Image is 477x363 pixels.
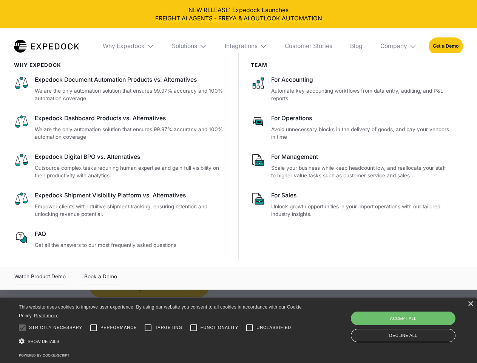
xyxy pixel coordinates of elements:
a: For OperationsAvoid unnecessary blocks in the delivery of goods, and pay your vendors in time [251,114,451,141]
a: Powered by cookie-script [19,353,69,357]
p: Automate key accounting workflows from data entry, auditing, and P&L reports [271,87,451,102]
a: Expedock Digital BPO vs. AlternativesOutsource complex tasks requiring human expertise and gain f... [14,153,227,180]
span: Show details [28,339,59,344]
div: FAQ [35,230,227,238]
div: Solutions [166,28,213,64]
div: Expedock Digital BPO vs. Alternatives [35,153,227,161]
a: open lightbox [14,272,66,284]
a: Expedock Dashboard Products vs. AlternativesWe are the only automation solution that ensures 99.9... [14,114,227,141]
span: Performance [100,324,137,331]
a: Customer Stories [279,28,338,64]
span: Targeting [155,324,182,331]
div: Watch Product Demo [14,272,66,284]
a: For SalesUnlock growth opportunities in your import operations with our tailored industry insights. [251,191,451,218]
div: For Sales [271,191,451,200]
span: Unclassified [256,324,291,331]
p: We are the only automation solution that ensures 99.97% accuracy and 100% automation coverage [35,126,227,141]
div: Integrations [225,42,258,50]
div: Company [374,28,423,64]
p: Empower clients with intuitive shipment tracking, ensuring retention and unlocking revenue potent... [35,203,227,218]
p: Unlock growth opportunities in your import operations with our tailored industry insights. [271,203,451,218]
p: Outsource complex tasks requiring human expertise and gain full visibility on their productivity ... [35,164,227,180]
div: Expedock Document Automation Products vs. Alternatives [35,76,227,84]
div: Integrations [219,28,273,64]
a: Book a Demo [84,272,117,284]
div: Why Expedock [103,42,145,50]
a: Blog [344,28,368,64]
a: Get a Demo [429,37,463,54]
div: WHy Expedock [14,62,227,68]
div: Expedock Dashboard Products vs. Alternatives [35,114,227,123]
div: NEW RELEASE: Expedock Launches [6,6,471,23]
p: Get all the answers to our most frequently asked questions [35,241,227,249]
div: Expedock Shipment Visibility Platform vs. Alternatives [35,191,227,200]
span: Strictly necessary [29,324,82,331]
div: Solutions [172,42,197,50]
div: For Operations [271,114,451,123]
a: FAQGet all the answers to our most frequently asked questions [14,230,227,249]
a: For AccountingAutomate key accounting workflows from data entry, auditing, and P&L reports [251,76,451,102]
a: Expedock Shipment Visibility Platform vs. AlternativesEmpower clients with intuitive shipment tra... [14,191,227,218]
iframe: Chat Widget [351,281,477,363]
div: Team [251,62,451,68]
a: FREIGHT AI AGENTS - FREYA & AI OUTLOOK AUTOMATION [6,14,471,23]
p: Scale your business while keep headcount low, and reallocate your staff to higher value tasks suc... [271,164,451,180]
p: We are the only automation solution that ensures 99.97% accuracy and 100% automation coverage [35,87,227,102]
p: Avoid unnecessary blocks in the delivery of goods, and pay your vendors in time [271,126,451,141]
span: This website uses cookies to improve user experience. By using our website you consent to all coo... [19,304,302,318]
a: For ManagementScale your business while keep headcount low, and reallocate your staff to higher v... [251,153,451,180]
a: Expedock Document Automation Products vs. AlternativesWe are the only automation solution that en... [14,76,227,102]
span: Functionality [201,324,238,331]
div: Company [380,42,407,50]
div: For Management [271,153,451,161]
div: Show details [19,337,304,347]
a: Read more [34,313,59,318]
div: Why Expedock [97,28,160,64]
div: For Accounting [271,76,451,84]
